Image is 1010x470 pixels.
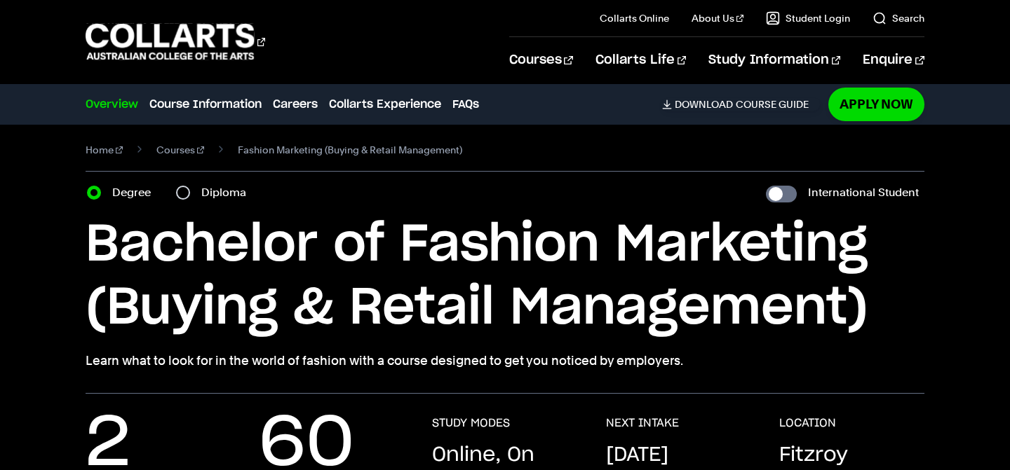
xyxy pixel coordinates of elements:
a: DownloadCourse Guide [662,98,820,111]
span: Fashion Marketing (Buying & Retail Management) [238,140,462,160]
a: Collarts Experience [329,96,441,113]
div: Go to homepage [86,22,265,62]
h3: LOCATION [779,416,836,430]
a: Study Information [708,37,840,83]
h1: Bachelor of Fashion Marketing (Buying & Retail Management) [86,214,924,340]
a: Apply Now [828,88,924,120]
a: Courses [156,140,204,160]
a: Student Login [766,11,850,25]
a: Home [86,140,123,160]
a: Enquire [863,37,924,83]
a: Course Information [149,96,262,113]
a: FAQs [452,96,479,113]
label: Degree [112,183,159,202]
a: Overview [86,96,138,113]
a: Courses [509,37,573,83]
label: Diploma [201,183,255,202]
a: Search [873,11,924,25]
span: Download [675,98,733,111]
a: Collarts Online [600,11,669,25]
p: Fitzroy [779,441,848,469]
a: Careers [273,96,318,113]
a: About Us [692,11,743,25]
h3: NEXT INTAKE [606,416,679,430]
label: International Student [808,183,919,202]
a: Collarts Life [595,37,686,83]
p: Learn what to look for in the world of fashion with a course designed to get you noticed by emplo... [86,351,924,371]
p: [DATE] [606,441,668,469]
h3: STUDY MODES [432,416,510,430]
